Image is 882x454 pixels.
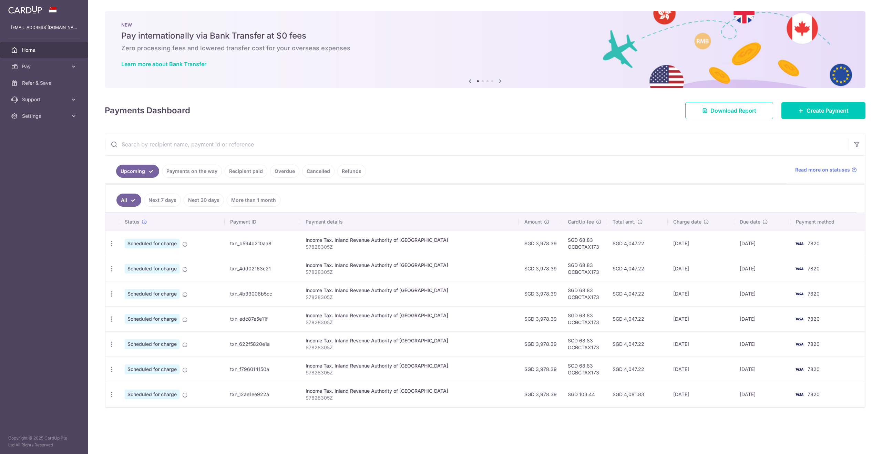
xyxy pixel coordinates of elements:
td: [DATE] [668,357,735,382]
td: SGD 4,047.22 [607,306,668,331]
th: Payment ID [225,213,300,231]
td: SGD 3,978.39 [519,281,562,306]
span: Scheduled for charge [125,264,180,274]
span: 7820 [808,391,820,397]
a: All [116,194,141,207]
div: Income Tax. Inland Revenue Authority of [GEOGRAPHIC_DATA] [306,287,513,294]
h4: Payments Dashboard [105,104,190,117]
span: Status [125,218,140,225]
p: S7828305Z [306,344,513,351]
span: Charge date [673,218,701,225]
td: txn_4dd02163c21 [225,256,300,281]
td: [DATE] [668,382,735,407]
span: 7820 [808,240,820,246]
a: Overdue [270,165,299,178]
img: Bank Card [792,390,806,399]
p: [EMAIL_ADDRESS][DOMAIN_NAME] [11,24,77,31]
a: Download Report [685,102,773,119]
td: txn_622f5820e1a [225,331,300,357]
span: Pay [22,63,68,70]
img: Bank Card [792,290,806,298]
td: SGD 3,978.39 [519,256,562,281]
td: txn_b594b210aa8 [225,231,300,256]
a: Payments on the way [162,165,222,178]
span: 7820 [808,266,820,271]
td: txn_edc87e5e11f [225,306,300,331]
td: SGD 4,047.22 [607,281,668,306]
td: SGD 3,978.39 [519,231,562,256]
p: S7828305Z [306,319,513,326]
td: SGD 4,047.22 [607,231,668,256]
p: NEW [121,22,849,28]
td: [DATE] [734,231,790,256]
td: SGD 3,978.39 [519,331,562,357]
a: Learn more about Bank Transfer [121,61,206,68]
td: SGD 4,047.22 [607,357,668,382]
td: [DATE] [668,231,735,256]
a: Create Payment [781,102,865,119]
p: S7828305Z [306,269,513,276]
img: Bank Card [792,365,806,373]
div: Income Tax. Inland Revenue Authority of [GEOGRAPHIC_DATA] [306,337,513,344]
a: Refunds [337,165,366,178]
span: CardUp fee [568,218,594,225]
td: SGD 3,978.39 [519,357,562,382]
td: SGD 4,047.22 [607,331,668,357]
div: Income Tax. Inland Revenue Authority of [GEOGRAPHIC_DATA] [306,262,513,269]
td: [DATE] [734,331,790,357]
td: [DATE] [668,306,735,331]
span: Create Payment [807,106,849,115]
span: Total amt. [613,218,635,225]
td: [DATE] [734,382,790,407]
td: txn_f796014150a [225,357,300,382]
a: Recipient paid [225,165,267,178]
span: 7820 [808,341,820,347]
p: S7828305Z [306,369,513,376]
img: Bank Card [792,265,806,273]
span: Download Report [710,106,756,115]
span: Due date [740,218,760,225]
span: Scheduled for charge [125,289,180,299]
a: Read more on statuses [795,166,857,173]
span: 7820 [808,291,820,297]
span: Amount [524,218,542,225]
span: 7820 [808,316,820,322]
td: [DATE] [734,281,790,306]
td: SGD 68.83 OCBCTAX173 [562,231,607,256]
span: Settings [22,113,68,120]
td: [DATE] [668,331,735,357]
td: SGD 68.83 OCBCTAX173 [562,331,607,357]
th: Payment method [790,213,865,231]
img: Bank Card [792,340,806,348]
span: 7820 [808,366,820,372]
span: Read more on statuses [795,166,850,173]
a: Next 30 days [184,194,224,207]
td: SGD 68.83 OCBCTAX173 [562,357,607,382]
td: SGD 3,978.39 [519,306,562,331]
p: S7828305Z [306,294,513,301]
h6: Zero processing fees and lowered transfer cost for your overseas expenses [121,44,849,52]
span: Scheduled for charge [125,314,180,324]
span: Scheduled for charge [125,339,180,349]
td: SGD 68.83 OCBCTAX173 [562,306,607,331]
td: SGD 3,978.39 [519,382,562,407]
td: [DATE] [668,281,735,306]
div: Income Tax. Inland Revenue Authority of [GEOGRAPHIC_DATA] [306,362,513,369]
input: Search by recipient name, payment id or reference [105,133,849,155]
a: Upcoming [116,165,159,178]
span: Scheduled for charge [125,239,180,248]
a: Cancelled [302,165,335,178]
td: SGD 4,047.22 [607,256,668,281]
td: SGD 4,081.83 [607,382,668,407]
td: [DATE] [734,256,790,281]
span: Support [22,96,68,103]
td: txn_4b33006b5cc [225,281,300,306]
span: Refer & Save [22,80,68,86]
td: SGD 68.83 OCBCTAX173 [562,281,607,306]
td: [DATE] [668,256,735,281]
img: CardUp [8,6,42,14]
div: Income Tax. Inland Revenue Authority of [GEOGRAPHIC_DATA] [306,237,513,244]
h5: Pay internationally via Bank Transfer at $0 fees [121,30,849,41]
div: Income Tax. Inland Revenue Authority of [GEOGRAPHIC_DATA] [306,388,513,394]
td: [DATE] [734,357,790,382]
